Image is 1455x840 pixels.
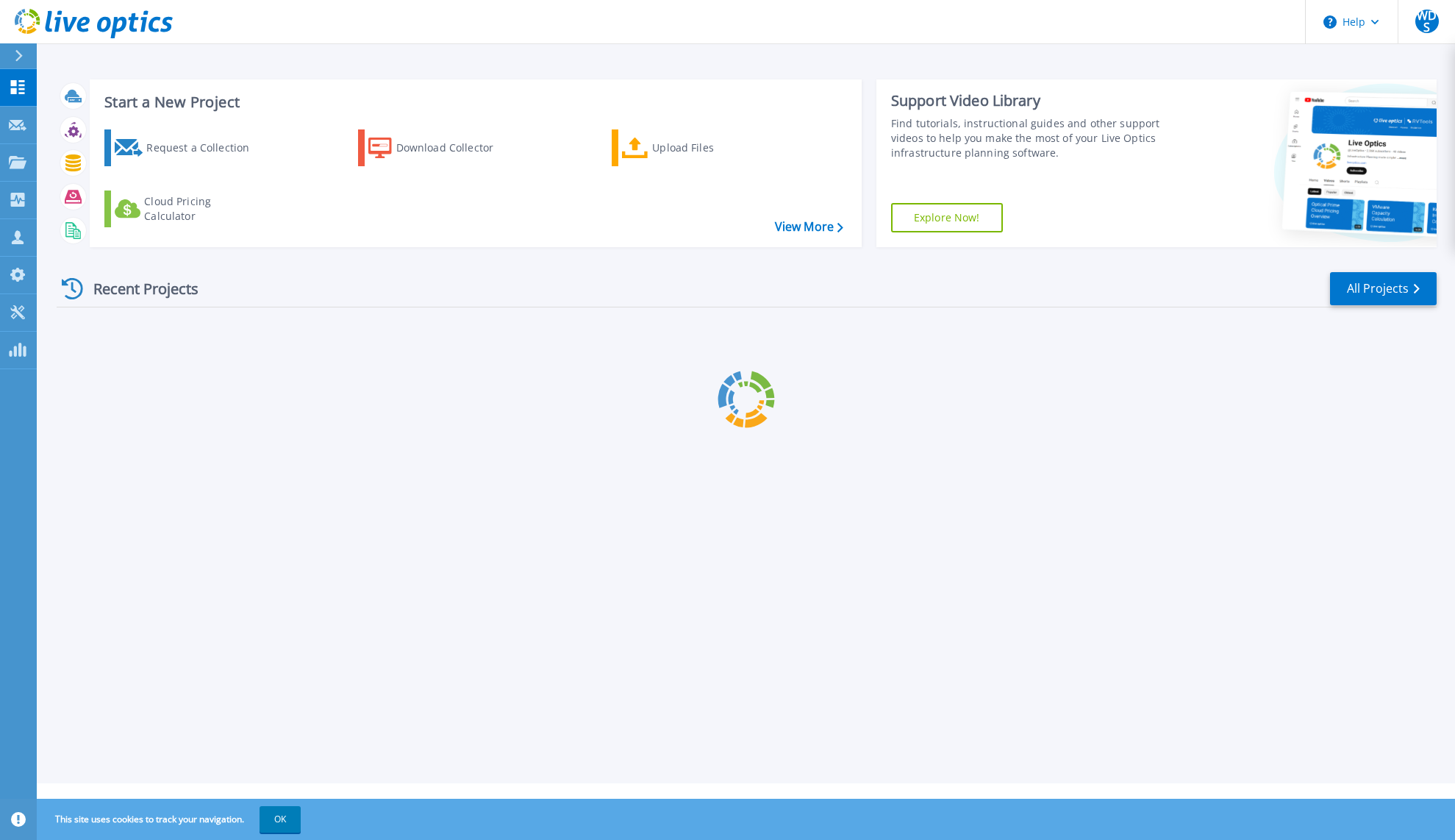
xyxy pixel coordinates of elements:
[396,133,514,163] div: Download Collector
[891,91,1177,110] div: Support Video Library
[260,806,301,833] button: OK
[1415,10,1439,33] span: WDS
[144,194,262,224] div: Cloud Pricing Calculator
[775,220,843,234] a: View More
[57,271,218,307] div: Recent Projects
[612,129,776,166] a: Upload Files
[104,129,268,166] a: Request a Collection
[40,806,301,833] span: This site uses cookies to track your navigation.
[146,133,264,163] div: Request a Collection
[358,129,522,166] a: Download Collector
[1330,272,1437,305] a: All Projects
[891,203,1003,232] a: Explore Now!
[652,133,770,163] div: Upload Files
[104,191,268,227] a: Cloud Pricing Calculator
[104,94,843,110] h3: Start a New Project
[891,116,1177,160] div: Find tutorials, instructional guides and other support videos to help you make the most of your L...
